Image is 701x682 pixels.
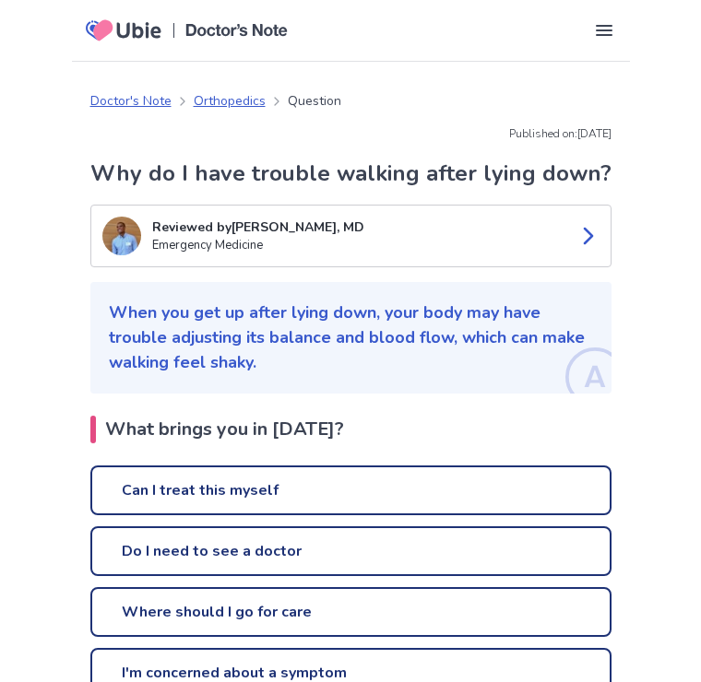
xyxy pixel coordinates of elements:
p: Question [288,91,341,111]
p: Emergency Medicine [152,237,563,255]
h2: What brings you in [DATE]? [90,416,612,443]
a: Doctor's Note [90,91,172,111]
h1: Why do I have trouble walking after lying down? [90,157,612,190]
img: Tomas Diaz [102,217,141,255]
a: Tomas DiazReviewed by[PERSON_NAME], MDEmergency Medicine [90,205,612,267]
a: Where should I go for care [90,587,612,637]
a: Do I need to see a doctor [90,526,612,576]
p: Reviewed by [PERSON_NAME], MD [152,218,563,237]
a: Can I treat this myself [90,465,612,515]
p: Published on: [DATE] [90,125,612,142]
a: Orthopedics [194,91,266,111]
nav: breadcrumb [90,91,341,111]
img: Doctors Note Logo [185,24,288,37]
p: When you get up after lying down, your body may have trouble adjusting its balance and blood flow... [109,300,593,375]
